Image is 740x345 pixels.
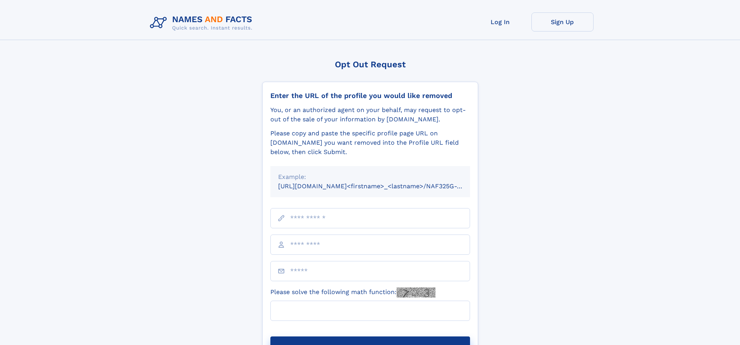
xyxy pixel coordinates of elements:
[469,12,531,32] a: Log In
[531,12,594,32] a: Sign Up
[147,12,259,33] img: Logo Names and Facts
[278,182,485,190] small: [URL][DOMAIN_NAME]<firstname>_<lastname>/NAF325G-xxxxxxxx
[278,172,462,182] div: Example:
[270,129,470,157] div: Please copy and paste the specific profile page URL on [DOMAIN_NAME] you want removed into the Pr...
[270,91,470,100] div: Enter the URL of the profile you would like removed
[270,287,435,298] label: Please solve the following math function:
[262,60,478,69] div: Opt Out Request
[270,105,470,124] div: You, or an authorized agent on your behalf, may request to opt-out of the sale of your informatio...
